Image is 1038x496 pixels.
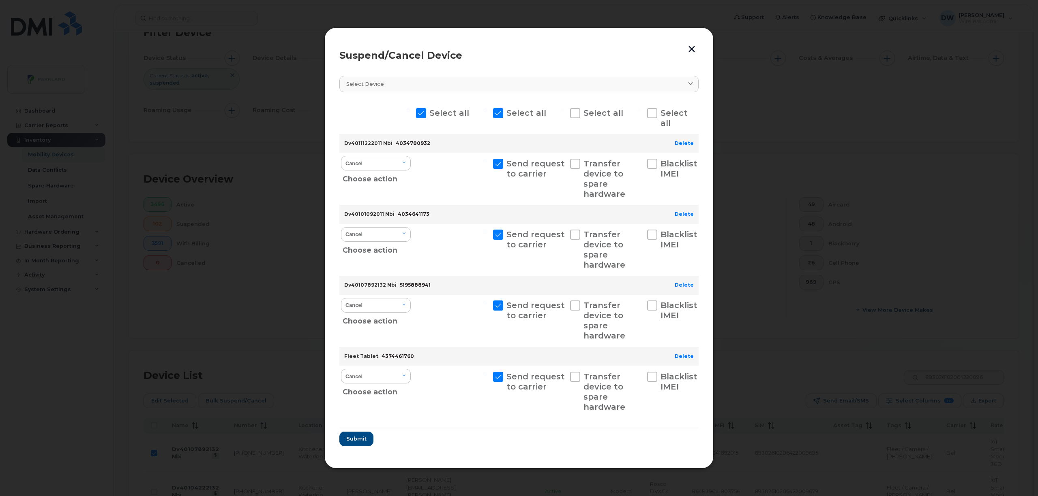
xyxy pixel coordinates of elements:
[506,300,565,320] span: Send request to carrier
[346,435,367,443] span: Submit
[506,230,565,249] span: Send request to carrier
[661,230,697,249] span: Blacklist IMEI
[583,372,625,412] span: Transfer device to spare hardware
[483,159,487,163] input: Send request to carrier
[400,282,431,288] span: 5195888941
[483,372,487,376] input: Send request to carrier
[675,211,694,217] a: Delete
[343,383,411,398] div: Choose action
[382,353,414,359] span: 4374461760
[675,282,694,288] a: Delete
[637,108,641,112] input: Select all
[637,300,641,304] input: Blacklist IMEI
[675,353,694,359] a: Delete
[583,300,625,341] span: Transfer device to spare hardware
[343,241,411,256] div: Choose action
[343,312,411,327] div: Choose action
[406,108,410,112] input: Select all
[398,211,429,217] span: 4034641173
[344,282,397,288] strong: Dv40107892132 Nbi
[346,80,384,88] span: Select device
[339,76,699,92] a: Select device
[560,300,564,304] input: Transfer device to spare hardware
[661,159,697,179] span: Blacklist IMEI
[483,108,487,112] input: Select all
[344,211,395,217] strong: Dv40101092011 Nbi
[583,108,623,118] span: Select all
[661,372,697,392] span: Blacklist IMEI
[560,230,564,234] input: Transfer device to spare hardware
[637,372,641,376] input: Blacklist IMEI
[483,230,487,234] input: Send request to carrier
[339,432,373,446] button: Submit
[429,108,469,118] span: Select all
[661,108,688,128] span: Select all
[661,300,697,320] span: Blacklist IMEI
[506,108,546,118] span: Select all
[339,51,699,60] div: Suspend/Cancel Device
[637,159,641,163] input: Blacklist IMEI
[344,140,392,146] strong: Dv40111222011 Nbi
[343,170,411,185] div: Choose action
[396,140,430,146] span: 4034780932
[506,159,565,179] span: Send request to carrier
[483,300,487,304] input: Send request to carrier
[506,372,565,392] span: Send request to carrier
[675,140,694,146] a: Delete
[637,230,641,234] input: Blacklist IMEI
[344,353,378,359] strong: Fleet Tablet
[583,159,625,199] span: Transfer device to spare hardware
[583,230,625,270] span: Transfer device to spare hardware
[560,372,564,376] input: Transfer device to spare hardware
[560,108,564,112] input: Select all
[560,159,564,163] input: Transfer device to spare hardware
